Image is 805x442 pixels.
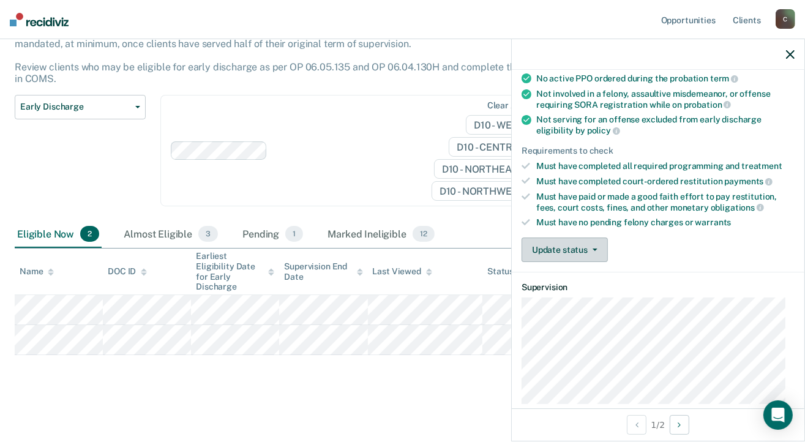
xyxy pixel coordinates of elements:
span: D10 - CENTRAL [449,137,542,157]
span: 3 [198,226,218,242]
div: Open Intercom Messenger [763,400,793,430]
span: policy [587,125,620,135]
span: term [710,73,738,83]
div: Supervision End Date [284,261,362,282]
div: No active PPO ordered during the probation [536,73,795,84]
div: Pending [240,221,305,248]
span: obligations [711,203,764,212]
div: Eligible Now [15,221,102,248]
span: 2 [80,226,99,242]
div: C [776,9,795,29]
button: Update status [522,238,608,262]
span: D10 - NORTHWEST [432,181,542,201]
div: Last Viewed [373,266,432,277]
div: Must have completed court-ordered restitution [536,176,795,187]
span: probation [684,100,732,110]
div: Not serving for an offense excluded from early discharge eligibility by [536,114,795,135]
button: Previous Opportunity [627,415,646,435]
div: Clear agents [487,100,539,111]
span: 12 [413,226,435,242]
img: Recidiviz [10,13,69,26]
button: Next Opportunity [670,415,689,435]
div: Must have no pending felony charges or [536,217,795,228]
div: Requirements to check [522,146,795,156]
div: Earliest Eligibility Date for Early Discharge [196,251,274,292]
span: 1 [285,226,303,242]
div: Name [20,266,54,277]
div: Marked Ineligible [325,221,436,248]
span: warrants [695,217,732,227]
dt: Supervision [522,282,795,293]
div: Must have completed all required programming and [536,161,795,171]
div: Not involved in a felony, assaultive misdemeanor, or offense requiring SORA registration while on [536,89,795,110]
div: Almost Eligible [121,221,220,248]
div: 1 / 2 [512,408,804,441]
span: payments [725,176,773,186]
span: D10 - NORTHEAST [434,159,542,179]
span: Early Discharge [20,102,130,112]
div: Must have paid or made a good faith effort to pay restitution, fees, court costs, fines, and othe... [536,192,795,212]
div: DOC ID [108,266,147,277]
span: treatment [741,161,782,171]
div: Status [487,266,514,277]
span: D10 - WEST [466,115,542,135]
